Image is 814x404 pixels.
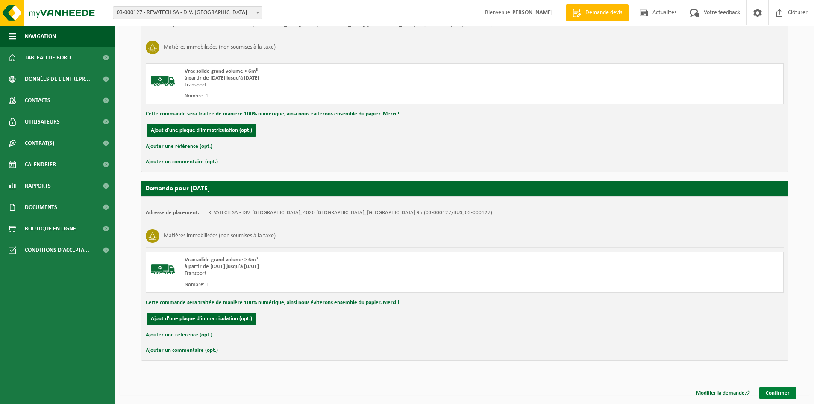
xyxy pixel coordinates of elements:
button: Cette commande sera traitée de manière 100% numérique, ainsi nous éviterons ensemble du papier. M... [146,297,399,308]
button: Cette commande sera traitée de manière 100% numérique, ainsi nous éviterons ensemble du papier. M... [146,109,399,120]
span: Boutique en ligne [25,218,76,239]
div: Nombre: 1 [185,281,499,288]
button: Ajouter un commentaire (opt.) [146,156,218,168]
span: Vrac solide grand volume > 6m³ [185,68,258,74]
a: Demande devis [566,4,629,21]
strong: Demande pour [DATE] [145,185,210,192]
span: Contacts [25,90,50,111]
img: BL-SO-LV.png [150,68,176,94]
div: Transport [185,270,499,277]
strong: Adresse de placement: [146,210,200,215]
button: Ajouter un commentaire (opt.) [146,345,218,356]
button: Ajouter une référence (opt.) [146,141,212,152]
button: Ajouter une référence (opt.) [146,330,212,341]
span: Vrac solide grand volume > 6m³ [185,257,258,262]
button: Ajout d'une plaque d'immatriculation (opt.) [147,124,256,137]
span: Utilisateurs [25,111,60,133]
div: Nombre: 1 [185,93,499,100]
span: Contrat(s) [25,133,54,154]
h3: Matières immobilisées (non soumises à la taxe) [164,41,276,54]
a: Confirmer [759,387,796,399]
a: Modifier la demande [690,387,757,399]
span: Données de l'entrepr... [25,68,90,90]
span: 03-000127 - REVATECH SA - DIV. MONSIN - JUPILLE-SUR-MEUSE [113,6,262,19]
span: Documents [25,197,57,218]
strong: à partir de [DATE] jusqu'à [DATE] [185,264,259,269]
button: Ajout d'une plaque d'immatriculation (opt.) [147,313,256,325]
div: Transport [185,82,499,88]
img: BL-SO-LV.png [150,257,176,282]
td: REVATECH SA - DIV. [GEOGRAPHIC_DATA], 4020 [GEOGRAPHIC_DATA], [GEOGRAPHIC_DATA] 95 (03-000127/BUS... [208,209,492,216]
span: Tableau de bord [25,47,71,68]
strong: à partir de [DATE] jusqu'à [DATE] [185,75,259,81]
span: Rapports [25,175,51,197]
h3: Matières immobilisées (non soumises à la taxe) [164,229,276,243]
strong: [PERSON_NAME] [510,9,553,16]
span: Conditions d'accepta... [25,239,89,261]
span: Demande devis [583,9,624,17]
span: Calendrier [25,154,56,175]
span: Navigation [25,26,56,47]
span: 03-000127 - REVATECH SA - DIV. MONSIN - JUPILLE-SUR-MEUSE [113,7,262,19]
